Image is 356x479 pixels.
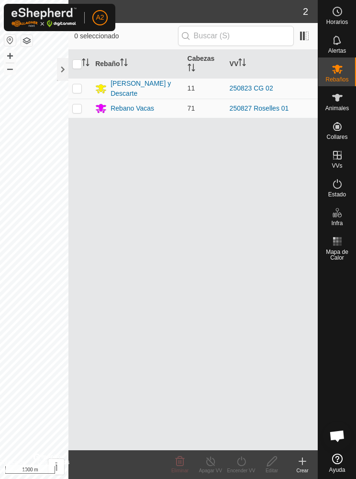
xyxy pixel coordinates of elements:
[4,50,16,62] button: +
[74,6,303,17] h2: Rebaños
[120,60,128,68] p-sorticon: Activar para ordenar
[325,77,348,82] span: Rebaños
[226,50,318,79] th: VV
[326,134,347,140] span: Collares
[329,467,345,473] span: Ayuda
[111,103,154,114] div: Rebano Vacas
[195,467,226,474] div: Apagar VV
[4,34,16,46] button: Restablecer Mapa
[178,26,294,46] input: Buscar (S)
[188,84,195,92] span: 11
[332,163,342,169] span: VVs
[91,50,183,79] th: Rebaño
[171,468,189,473] span: Eliminar
[323,422,352,450] a: Chat abierto
[188,104,195,112] span: 71
[230,104,289,112] a: 250827 Roselles 01
[226,467,256,474] div: Encender VV
[325,105,349,111] span: Animales
[74,31,178,41] span: 0 seleccionado
[188,65,195,73] p-sorticon: Activar para ordenar
[37,458,69,475] a: Contáctenos
[328,48,346,54] span: Alertas
[326,19,348,25] span: Horarios
[184,50,226,79] th: Cabezas
[4,63,16,74] button: –
[230,84,273,92] a: 250823 CG 02
[21,35,33,46] button: Capas del Mapa
[11,8,77,27] img: Logo Gallagher
[287,467,318,474] div: Crear
[331,220,343,226] span: Infra
[96,12,104,23] span: A2
[321,249,354,261] span: Mapa de Calor
[256,467,287,474] div: Editar
[238,60,246,68] p-sorticon: Activar para ordenar
[82,60,89,68] p-sorticon: Activar para ordenar
[111,79,179,99] div: [PERSON_NAME] y Descarte
[328,192,346,197] span: Estado
[318,450,356,477] a: Ayuda
[303,4,308,19] span: 2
